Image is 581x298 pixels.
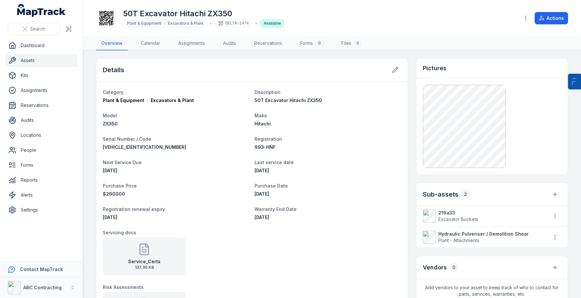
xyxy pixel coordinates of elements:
span: Registration [255,136,282,142]
a: Forms [5,159,77,172]
span: Registration renewal expiry [103,206,165,212]
button: Search [8,23,60,35]
span: Search [30,26,45,32]
h3: Vendors [423,263,447,272]
span: [DATE] [255,168,269,173]
span: 993-HNF [255,144,276,150]
a: People [5,144,77,157]
h2: Sub-assets [423,190,458,199]
div: Available [260,19,285,28]
h1: 50T Excavator Hitachi ZX350 [123,8,285,19]
span: [VEHICLE_IDENTIFICATION_NUMBER] [103,144,186,150]
span: 50T Excavator Hitachi ZX350 [255,97,322,103]
a: Kits [5,69,77,82]
time: 10/04/2025, 10:00:00 am [255,168,269,173]
span: Excavators & Plant [151,97,194,104]
div: 0 [449,263,458,272]
span: Last service date [255,160,294,165]
span: Servicing docs [103,230,136,235]
a: Files5 [336,37,367,50]
a: Assignments [173,37,210,50]
div: 2 [461,190,470,199]
div: DELTA-1474 [214,19,253,28]
span: 290000 AUD [103,191,125,197]
a: Dashboard [5,39,77,52]
span: Purchase Price [103,183,137,188]
strong: 219a33 [438,210,542,216]
span: Serial Number / Code [103,136,151,142]
div: 5 [354,39,362,47]
span: Category [103,89,124,95]
span: [DATE] [103,168,117,173]
a: Reports [5,174,77,187]
a: Forms0 [295,37,328,50]
a: 219a33Excavator Buckets [423,210,542,223]
a: Calendar [136,37,165,50]
span: 137.95 KB [128,265,160,270]
strong: Hydraulic Pulveriser / Demolition Shear [438,231,542,237]
span: Plant & Equipment [103,97,144,104]
strong: Contact MapTrack [20,266,63,272]
strong: Service_Certs [128,258,160,265]
span: Purchase Date [255,183,288,188]
span: Excavator Buckets [438,216,478,222]
button: Actions [535,12,568,24]
a: Audits [218,37,241,50]
time: 13/01/2028, 11:00:00 am [255,214,269,220]
span: [DATE] [255,191,269,197]
time: 13/01/2025, 11:00:00 am [255,191,269,197]
span: Excavators & Plant [168,21,203,26]
a: Locations [5,129,77,142]
span: ZX350 [103,121,118,126]
time: 16/04/2026, 10:00:00 am [103,214,117,220]
div: 0 [315,39,323,47]
a: Reservations [5,99,77,112]
a: Reservations [249,37,287,50]
a: Overview [96,37,128,50]
a: Hydraulic Pulveriser / Demolition ShearPlant - Attachments [423,231,542,244]
a: Alerts [5,188,77,201]
a: Assignments [5,84,77,97]
span: Next Service Due [103,160,142,165]
span: [DATE] [255,214,269,220]
span: Plant & Equipment [127,21,161,26]
time: 10/04/2026, 10:00:00 am [103,168,117,173]
h2: Details [103,65,124,74]
span: Warranty End Date [255,206,297,212]
a: Settings [5,203,77,216]
span: [DATE] [103,214,117,220]
span: Hitachi [255,121,271,126]
span: Make [255,113,267,118]
a: Assets [5,54,77,67]
span: Risk Assessments [103,284,144,290]
a: Audits [5,114,77,127]
a: MapTrack [17,4,66,17]
h3: Pictures [423,64,446,73]
span: Model [103,113,117,118]
span: Plant - Attachments [438,238,479,243]
span: Description [255,89,280,95]
strong: ABC Contracting [23,285,62,290]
